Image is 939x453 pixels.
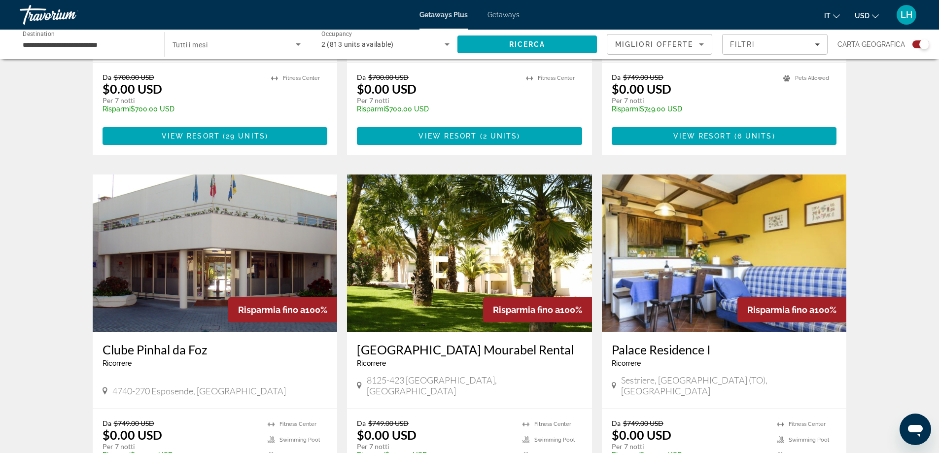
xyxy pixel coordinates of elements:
span: Da [103,73,111,81]
span: Fitness Center [283,75,320,81]
span: Da [612,73,621,81]
a: Clube Pinhal da Foz [103,342,328,357]
p: Per 7 notti [103,442,258,451]
p: Per 7 notti [103,96,262,105]
span: Filtri [730,40,755,48]
button: User Menu [894,4,919,25]
a: [GEOGRAPHIC_DATA] Mourabel Rental [357,342,582,357]
p: Per 7 notti [357,96,516,105]
span: Swimming Pool [279,437,320,443]
span: it [824,12,831,20]
span: 6 units [737,132,772,140]
a: Getaways [487,11,520,19]
p: $0.00 USD [357,81,417,96]
span: Risparmia fino a [493,305,560,315]
button: Search [457,35,597,53]
span: Da [103,419,111,427]
p: $749.00 USD [612,105,774,113]
span: Fitness Center [534,421,571,427]
p: $700.00 USD [357,105,516,113]
span: Swimming Pool [789,437,829,443]
span: $749.00 USD [368,419,409,427]
span: Risparmi [357,105,385,113]
span: Risparmia fino a [747,305,814,315]
span: 29 units [226,132,265,140]
span: $749.00 USD [623,419,663,427]
mat-select: Sort by [615,38,704,50]
div: 100% [483,297,592,322]
button: View Resort(29 units) [103,127,328,145]
img: Oasis Village Mourabel Rental [347,174,592,332]
p: $0.00 USD [103,427,162,442]
button: View Resort(2 units) [357,127,582,145]
p: $700.00 USD [103,105,262,113]
p: $0.00 USD [612,81,671,96]
p: $0.00 USD [612,427,671,442]
span: Swimming Pool [534,437,575,443]
img: Clube Pinhal da Foz [93,174,338,332]
span: $700.00 USD [114,73,154,81]
iframe: Pulsante per aprire la finestra di messaggistica [900,414,931,445]
div: 100% [737,297,846,322]
span: Ricorrere [103,359,132,367]
span: 2 units [483,132,518,140]
p: $0.00 USD [103,81,162,96]
span: Ricerca [509,40,546,48]
span: Carta geografica [837,37,905,51]
a: Getaways Plus [419,11,468,19]
span: View Resort [418,132,477,140]
a: Travorium [20,2,118,28]
button: Filters [722,34,828,55]
span: Risparmi [612,105,640,113]
span: Pets Allowed [795,75,829,81]
span: $700.00 USD [368,73,409,81]
span: ( ) [220,132,268,140]
a: Palace Residence I [612,342,837,357]
span: Occupancy [321,31,352,37]
span: ( ) [731,132,775,140]
span: Da [357,419,366,427]
span: $749.00 USD [114,419,154,427]
p: Per 7 notti [612,442,767,451]
span: Fitness Center [538,75,575,81]
span: Ricorrere [612,359,641,367]
button: View Resort(6 units) [612,127,837,145]
button: Change language [824,8,840,23]
span: Risparmi [103,105,131,113]
span: $749.00 USD [623,73,663,81]
img: Palace Residence I [602,174,847,332]
span: Migliori offerte [615,40,694,48]
span: Destination [23,30,55,37]
p: Per 7 notti [612,96,774,105]
span: Risparmia fino a [238,305,305,315]
span: Sestriere, [GEOGRAPHIC_DATA] (TO), [GEOGRAPHIC_DATA] [621,375,837,396]
input: Select destination [23,39,151,51]
span: Tutti i mesi [173,41,208,49]
span: Fitness Center [789,421,826,427]
span: View Resort [673,132,731,140]
p: $0.00 USD [357,427,417,442]
span: USD [855,12,869,20]
span: ( ) [477,132,521,140]
span: Ricorrere [357,359,386,367]
span: 8125-423 [GEOGRAPHIC_DATA], [GEOGRAPHIC_DATA] [367,375,582,396]
button: Change currency [855,8,879,23]
p: Per 7 notti [357,442,513,451]
span: Fitness Center [279,421,316,427]
div: 100% [228,297,337,322]
span: View Resort [162,132,220,140]
span: 4740-270 Esposende, [GEOGRAPHIC_DATA] [112,385,286,396]
span: Da [357,73,366,81]
span: 2 (813 units available) [321,40,394,48]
